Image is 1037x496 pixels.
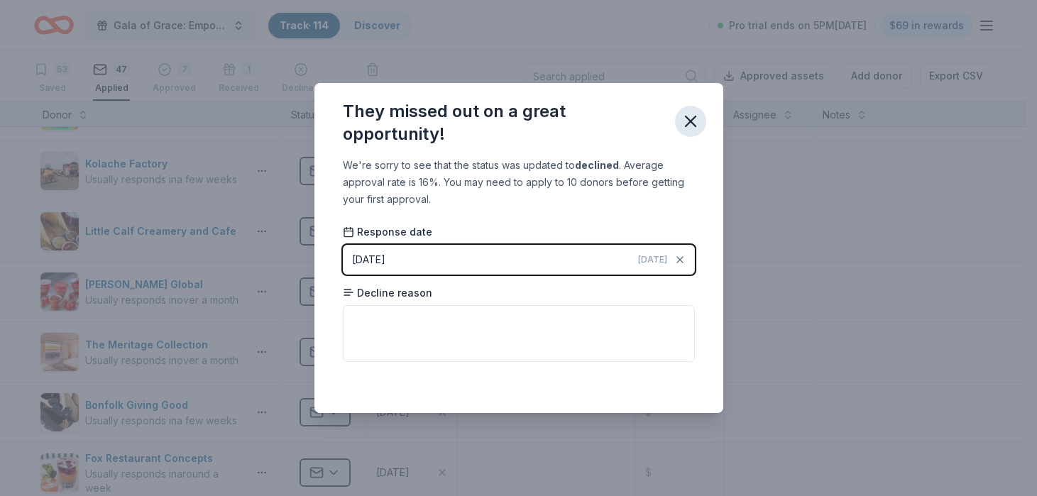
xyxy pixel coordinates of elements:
div: [DATE] [352,251,385,268]
button: [DATE][DATE] [343,245,695,275]
div: We're sorry to see that the status was updated to . Average approval rate is 16%. You may need to... [343,157,695,208]
b: declined [575,159,619,171]
span: [DATE] [638,254,667,265]
div: They missed out on a great opportunity! [343,100,664,145]
span: Response date [343,225,432,239]
span: Decline reason [343,286,432,300]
